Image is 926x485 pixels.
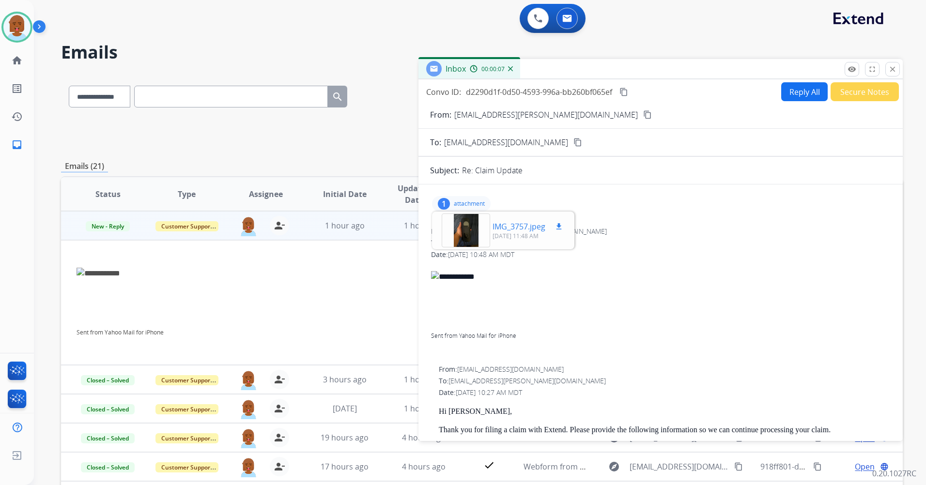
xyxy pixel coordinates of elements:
span: Assignee [249,188,283,200]
h2: Emails [61,43,903,62]
mat-icon: content_copy [573,138,582,147]
span: 1 hour ago [404,374,444,385]
mat-icon: person_remove [274,403,285,414]
p: Emails (21) [61,160,108,172]
span: Open [855,461,875,472]
span: 00:00:07 [481,65,505,73]
a: Sent from Yahoo Mail for iPhone [431,332,516,340]
p: Subject: [430,165,459,176]
div: 1 [438,198,450,210]
p: [DATE] 11:48 AM [493,232,565,240]
span: 4 hours ago [402,461,446,472]
mat-icon: download [555,222,563,231]
p: Convo ID: [426,86,461,98]
div: From: [431,227,890,236]
mat-icon: search [332,91,343,103]
span: 19 hours ago [321,432,369,443]
span: [DATE] [333,403,357,414]
mat-icon: language [880,462,889,471]
span: 1 hour ago [404,220,444,231]
span: d2290d1f-0d50-4593-996a-bb260bf065ef [466,87,612,97]
div: Date: [439,388,890,397]
mat-icon: content_copy [643,110,652,119]
p: [EMAIL_ADDRESS][PERSON_NAME][DOMAIN_NAME] [454,109,638,121]
span: Initial Date [323,188,367,200]
span: 3 hours ago [323,374,367,385]
p: attachment [454,200,485,208]
mat-icon: inbox [11,139,23,151]
mat-icon: content_copy [734,462,743,471]
span: [EMAIL_ADDRESS][PERSON_NAME][DOMAIN_NAME] [448,376,606,385]
mat-icon: person_remove [274,432,285,443]
mat-icon: history [11,111,23,122]
mat-icon: remove_red_eye [848,65,856,74]
button: Secure Notes [831,82,899,101]
span: Updated Date [392,182,436,206]
span: Closed – Solved [81,375,135,385]
button: Reply All [781,82,828,101]
div: Date: [431,250,890,259]
span: Customer Support [155,221,218,231]
div: To: [439,376,890,386]
span: New - Reply [86,221,130,231]
span: [EMAIL_ADDRESS][DOMAIN_NAME] [444,136,568,148]
span: [EMAIL_ADDRESS][DOMAIN_NAME] [630,461,729,472]
p: Hi [PERSON_NAME], [439,407,890,416]
mat-icon: close [888,65,897,74]
p: Re: Claim Update [462,165,523,176]
span: 1 hour ago [404,403,444,414]
p: To: [430,136,441,148]
p: 0.20.1027RC [872,468,916,479]
span: Closed – Solved [81,433,135,443]
span: Status [95,188,121,200]
mat-icon: list_alt [11,83,23,94]
mat-icon: content_copy [619,88,628,96]
span: 1 hour ago [325,220,365,231]
img: avatar [3,14,31,41]
span: Customer Support [155,375,218,385]
mat-icon: check [483,459,495,471]
mat-icon: explore [608,461,620,472]
span: Inbox [446,63,466,74]
mat-icon: person_remove [274,461,285,472]
div: From: [439,364,890,374]
span: Webform from [PERSON_NAME][EMAIL_ADDRESS][DOMAIN_NAME] on [DATE] [524,461,803,472]
img: agent-avatar [239,428,258,448]
span: [DATE] 10:27 AM MDT [456,388,522,397]
a: Sent from Yahoo Mail for iPhone [77,328,164,336]
mat-icon: person_remove [274,374,285,385]
span: 17 hours ago [321,461,369,472]
img: agent-avatar [239,216,258,236]
img: agent-avatar [239,457,258,477]
div: To: [431,238,890,248]
span: [EMAIL_ADDRESS][DOMAIN_NAME] [457,364,564,374]
span: Customer Support [155,462,218,472]
span: Type [178,188,196,200]
mat-icon: person_remove [274,220,285,231]
mat-icon: content_copy [813,462,822,471]
span: [DATE] 10:48 AM MDT [448,250,514,259]
span: 918ff801-d45f-4a27-b2ad-78e98a5e6148 [760,461,906,472]
p: IMG_3757.jpeg [493,221,545,232]
img: agent-avatar [239,370,258,390]
img: agent-avatar [239,399,258,419]
span: Closed – Solved [81,462,135,472]
mat-icon: fullscreen [868,65,877,74]
mat-icon: home [11,55,23,66]
span: Customer Support [155,433,218,443]
p: From: [430,109,451,121]
p: Thank you for filing a claim with Extend. Please provide the following information so we can cont... [439,425,890,434]
span: 4 hours ago [402,432,446,443]
span: Customer Support [155,404,218,414]
span: Closed – Solved [81,404,135,414]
